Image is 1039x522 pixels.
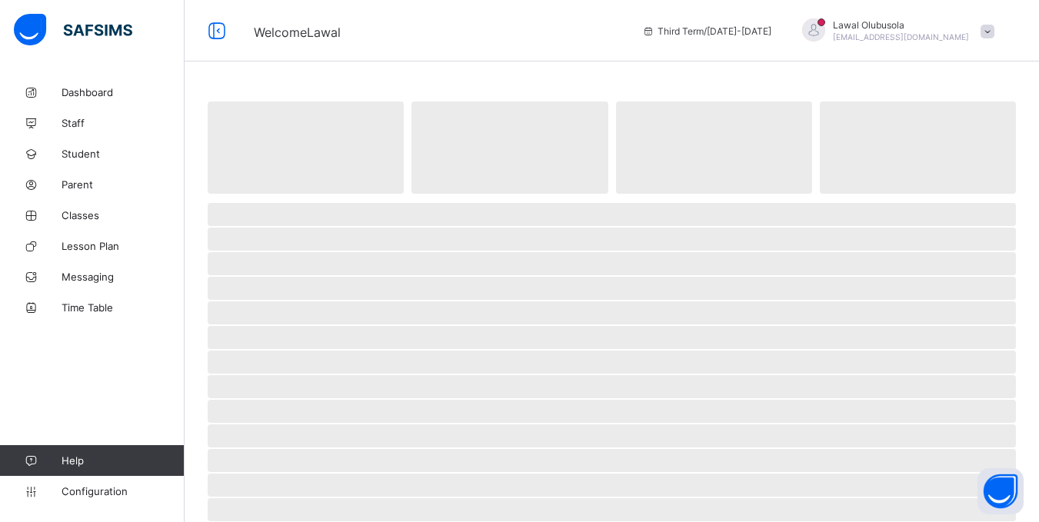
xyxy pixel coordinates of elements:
[254,25,341,40] span: Welcome Lawal
[62,271,185,283] span: Messaging
[820,101,1016,194] span: ‌
[208,449,1016,472] span: ‌
[62,485,184,497] span: Configuration
[833,32,969,42] span: [EMAIL_ADDRESS][DOMAIN_NAME]
[208,101,404,194] span: ‌
[208,326,1016,349] span: ‌
[208,400,1016,423] span: ‌
[208,498,1016,521] span: ‌
[642,25,771,37] span: session/term information
[208,375,1016,398] span: ‌
[62,117,185,129] span: Staff
[411,101,608,194] span: ‌
[208,424,1016,447] span: ‌
[208,277,1016,300] span: ‌
[14,14,132,46] img: safsims
[787,18,1002,44] div: LawalOlubusola
[616,101,812,194] span: ‌
[62,86,185,98] span: Dashboard
[208,203,1016,226] span: ‌
[62,178,185,191] span: Parent
[62,454,184,467] span: Help
[62,240,185,252] span: Lesson Plan
[208,228,1016,251] span: ‌
[208,301,1016,324] span: ‌
[977,468,1024,514] button: Open asap
[62,148,185,160] span: Student
[62,209,185,221] span: Classes
[208,351,1016,374] span: ‌
[62,301,185,314] span: Time Table
[208,474,1016,497] span: ‌
[833,19,969,31] span: Lawal Olubusola
[208,252,1016,275] span: ‌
